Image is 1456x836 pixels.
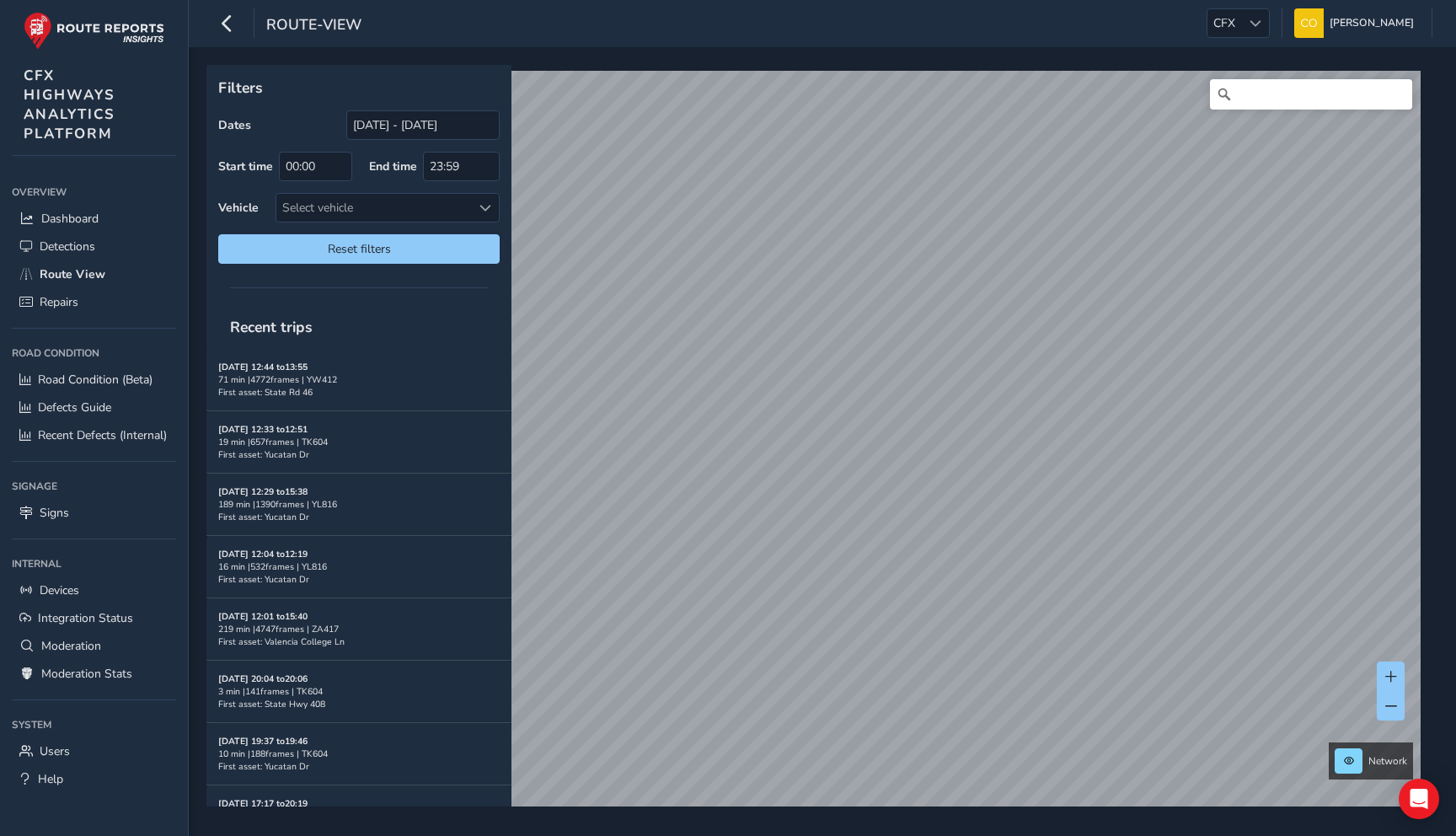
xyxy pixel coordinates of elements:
button: Reset filters [218,234,500,264]
div: 189 min | 1390 frames | YL816 [218,498,500,511]
a: Route View [12,260,176,288]
div: Overview [12,180,176,205]
strong: [DATE] 12:29 to 15:38 [218,485,308,498]
a: Devices [12,576,176,604]
label: Start time [218,158,273,174]
span: First asset: Yucatan Dr [218,511,309,523]
a: Road Condition (Beta) [12,366,176,394]
span: First asset: Yucatan Dr [218,760,309,773]
a: Signs [12,499,176,527]
div: 19 min | 657 frames | TK604 [218,436,500,448]
span: Help [38,771,63,787]
span: Reset filters [231,241,487,257]
p: Filters [218,77,500,99]
strong: [DATE] 12:44 to 13:55 [218,361,308,373]
div: Road Condition [12,340,176,366]
span: Recent trips [218,305,324,349]
span: Dashboard [41,211,99,227]
span: Route View [40,266,105,282]
input: Search [1210,79,1412,110]
div: System [12,712,176,737]
span: Devices [40,582,79,598]
strong: [DATE] 19:37 to 19:46 [218,735,308,748]
button: [PERSON_NAME] [1294,8,1420,38]
span: First asset: Yucatan Dr [218,448,309,461]
strong: [DATE] 20:04 to 20:06 [218,673,308,685]
span: First asset: State Hwy 408 [218,698,325,710]
span: [PERSON_NAME] [1330,8,1414,38]
span: Network [1368,754,1407,768]
a: Moderation Stats [12,660,176,688]
div: Open Intercom Messenger [1399,779,1439,819]
span: Detections [40,238,95,255]
div: 16 min | 532 frames | YL816 [218,560,500,573]
canvas: Map [212,71,1421,826]
label: Vehicle [218,200,259,216]
span: Defects Guide [38,399,111,415]
a: Help [12,765,176,793]
strong: [DATE] 12:04 to 12:19 [218,548,308,560]
strong: [DATE] 12:01 to 15:40 [218,610,308,623]
strong: [DATE] 17:17 to 20:19 [218,797,308,810]
img: diamond-layout [1294,8,1324,38]
a: Defects Guide [12,394,176,421]
span: route-view [266,14,361,38]
span: Users [40,743,70,759]
a: Detections [12,233,176,260]
a: Recent Defects (Internal) [12,421,176,449]
span: Repairs [40,294,78,310]
div: 3 min | 141 frames | TK604 [218,685,500,698]
span: First asset: Valencia College Ln [218,635,345,648]
span: CFX HIGHWAYS ANALYTICS PLATFORM [24,66,115,143]
div: 71 min | 4772 frames | YW412 [218,373,500,386]
div: Signage [12,474,176,499]
span: Moderation Stats [41,666,132,682]
strong: [DATE] 12:33 to 12:51 [218,423,308,436]
label: End time [369,158,417,174]
span: Moderation [41,638,101,654]
img: rr logo [24,12,164,50]
div: 219 min | 4747 frames | ZA417 [218,623,500,635]
a: Users [12,737,176,765]
span: CFX [1207,9,1241,37]
div: Internal [12,551,176,576]
a: Dashboard [12,205,176,233]
span: First asset: Yucatan Dr [218,573,309,586]
a: Repairs [12,288,176,316]
a: Moderation [12,632,176,660]
a: Integration Status [12,604,176,632]
span: Road Condition (Beta) [38,372,153,388]
div: 10 min | 188 frames | TK604 [218,748,500,760]
div: Select vehicle [276,194,471,222]
label: Dates [218,117,251,133]
span: Recent Defects (Internal) [38,427,167,443]
span: First asset: State Rd 46 [218,386,313,399]
span: Integration Status [38,610,133,626]
span: Signs [40,505,69,521]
